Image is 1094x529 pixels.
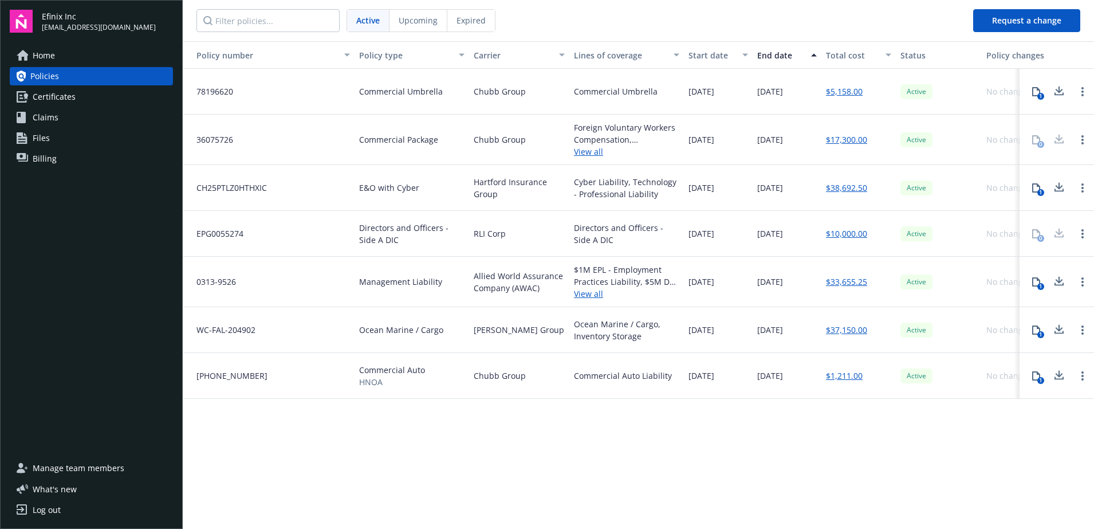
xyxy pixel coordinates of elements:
a: Open options [1076,85,1089,99]
button: Request a change [973,9,1080,32]
a: $33,655.25 [826,276,867,288]
span: HNOA [359,376,425,388]
a: Certificates [10,88,173,106]
span: 0313-9526 [187,276,236,288]
div: End date [757,49,804,61]
span: Home [33,46,55,65]
span: Chubb Group [474,134,526,146]
span: Allied World Assurance Company (AWAC) [474,270,565,294]
div: No changes [986,182,1032,194]
span: [DATE] [757,276,783,288]
span: Active [356,14,380,26]
div: Lines of coverage [574,49,667,61]
div: Directors and Officers - Side A DIC [574,222,679,246]
button: 1 [1025,80,1048,103]
div: Policy changes [986,49,1049,61]
span: Files [33,129,50,147]
div: No changes [986,228,1032,240]
span: E&O with Cyber [359,182,419,194]
div: No changes [986,370,1032,382]
div: Cyber Liability, Technology - Professional Liability [574,176,679,200]
div: Carrier [474,49,552,61]
span: Billing [33,150,57,168]
div: No changes [986,324,1032,336]
a: Open options [1076,181,1089,195]
div: Toggle SortBy [187,49,337,61]
div: 1 [1037,331,1044,338]
span: Active [905,87,928,97]
span: [DATE] [688,370,714,382]
span: What ' s new [33,483,77,495]
a: Claims [10,108,173,127]
div: No changes [986,134,1032,146]
span: 36075726 [187,134,233,146]
a: Open options [1076,227,1089,241]
span: Directors and Officers - Side A DIC [359,222,465,246]
span: [PERSON_NAME] Group [474,324,564,336]
a: Open options [1076,323,1089,337]
button: End date [753,41,821,69]
a: $5,158.00 [826,85,863,97]
button: 1 [1025,177,1048,199]
button: Lines of coverage [569,41,684,69]
a: Home [10,46,173,65]
span: [PHONE_NUMBER] [187,370,267,382]
span: Active [905,135,928,145]
span: [DATE] [688,324,714,336]
span: Chubb Group [474,85,526,97]
button: Policy type [355,41,469,69]
button: 1 [1025,271,1048,293]
div: 1 [1037,283,1044,290]
div: No changes [986,85,1032,97]
div: Total cost [826,49,879,61]
a: $1,211.00 [826,370,863,382]
a: Policies [10,67,173,85]
div: Commercial Umbrella [574,85,658,97]
a: $37,150.00 [826,324,867,336]
span: Expired [457,14,486,26]
span: [DATE] [688,85,714,97]
span: Active [905,229,928,239]
button: Start date [684,41,753,69]
button: 1 [1025,365,1048,387]
span: Ocean Marine / Cargo [359,324,443,336]
span: [DATE] [688,182,714,194]
a: $17,300.00 [826,134,867,146]
img: navigator-logo.svg [10,10,33,33]
a: Open options [1076,275,1089,289]
a: View all [574,288,679,300]
a: Billing [10,150,173,168]
div: No changes [986,276,1032,288]
span: Chubb Group [474,370,526,382]
a: $38,692.50 [826,182,867,194]
span: [DATE] [757,182,783,194]
span: WC-FAL-204902 [187,324,255,336]
a: View all [574,146,679,158]
span: [DATE] [688,276,714,288]
div: Foreign Voluntary Workers Compensation, Commercial Property, International - Commercial Auto Liab... [574,122,679,146]
button: Carrier [469,41,569,69]
button: Total cost [821,41,896,69]
span: [DATE] [757,228,783,240]
span: Manage team members [33,459,124,477]
span: Claims [33,108,58,127]
div: Status [900,49,977,61]
span: [EMAIL_ADDRESS][DOMAIN_NAME] [42,22,156,33]
span: [DATE] [688,134,714,146]
a: $10,000.00 [826,228,867,240]
span: Certificates [33,88,76,106]
input: Filter policies... [196,9,340,32]
span: CH25PTLZ0HTHXIC [187,182,267,194]
span: Hartford Insurance Group [474,176,565,200]
span: Commercial Package [359,134,438,146]
span: [DATE] [757,370,783,382]
a: Files [10,129,173,147]
span: Active [905,325,928,335]
div: Start date [688,49,735,61]
div: Policy number [187,49,337,61]
a: Manage team members [10,459,173,477]
span: Upcoming [399,14,438,26]
button: Efinix Inc[EMAIL_ADDRESS][DOMAIN_NAME] [42,10,173,33]
span: [DATE] [757,85,783,97]
span: Active [905,183,928,193]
